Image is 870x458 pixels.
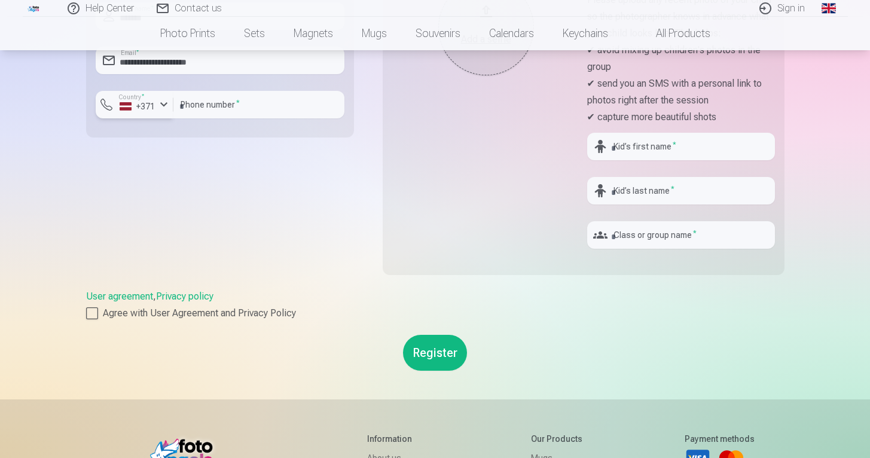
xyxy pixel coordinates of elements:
[115,93,148,102] label: Country
[86,291,153,302] a: User agreement
[403,335,467,371] button: Register
[146,17,230,50] a: Photo prints
[86,306,784,320] label: Agree with User Agreement and Privacy Policy
[548,17,622,50] a: Keychains
[685,433,755,445] h5: Payment methods
[96,91,173,118] button: Country*+371
[120,100,155,112] div: +371
[230,17,279,50] a: Sets
[347,17,401,50] a: Mugs
[367,433,428,445] h5: Information
[401,17,475,50] a: Souvenirs
[622,17,725,50] a: All products
[279,17,347,50] a: Magnets
[587,42,775,75] p: ✔ avoid mixing up children's photos in the group
[531,433,582,445] h5: Our products
[28,5,41,12] img: /fa1
[86,289,784,320] div: ,
[587,75,775,109] p: ✔ send you an SMS with a personal link to photos right after the session
[156,291,213,302] a: Privacy policy
[587,109,775,126] p: ✔ capture more beautiful shots
[475,17,548,50] a: Calendars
